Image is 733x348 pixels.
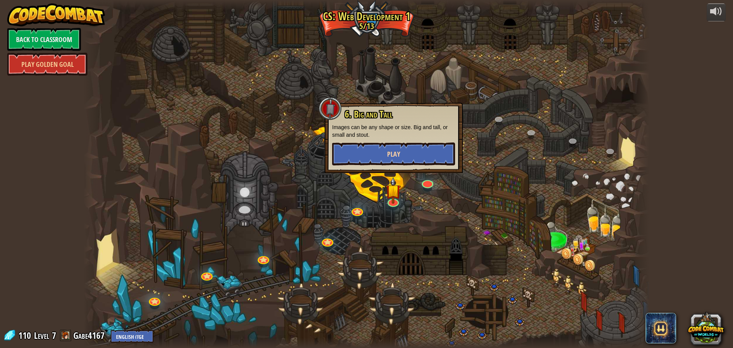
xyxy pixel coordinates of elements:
span: 7 [52,329,56,342]
a: Play Golden Goal [7,53,87,76]
img: CodeCombat - Learn how to code by playing a game [7,3,105,26]
span: Play [387,149,400,159]
span: 6. Big and Tall [345,108,392,121]
button: Adjust volume [707,3,726,21]
span: 110 [18,329,33,342]
button: Play [332,142,455,165]
a: Back to Classroom [7,28,81,51]
p: Images can be any shape or size. Big and tall, or small and stout. [332,123,455,139]
span: Level [34,329,49,342]
a: Gabe4167 [73,329,107,342]
img: level-banner-started.png [386,177,401,204]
